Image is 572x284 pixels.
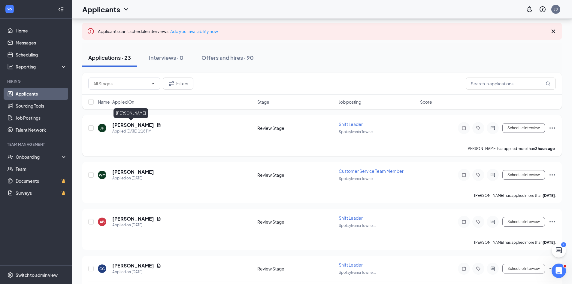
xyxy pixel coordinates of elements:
div: Switch to admin view [16,272,58,278]
span: Spotsylvania Towne ... [339,176,376,181]
b: 2 hours ago [535,146,555,151]
div: 4 [561,242,566,247]
div: Onboarding [16,154,62,160]
b: [DATE] [543,240,555,245]
span: Score [420,99,432,105]
svg: Tag [475,266,482,271]
button: Filter Filters [163,78,193,90]
svg: Ellipses [549,265,556,272]
a: Sourcing Tools [16,100,67,112]
svg: Filter [168,80,175,87]
span: Shift Leader [339,215,363,221]
div: Applied on [DATE] [112,269,161,275]
a: Talent Network [16,124,67,136]
span: Spotsylvania Towne ... [339,130,376,134]
div: Reporting [16,64,67,70]
span: Stage [257,99,269,105]
span: Applicants can't schedule interviews. [98,29,218,34]
svg: Document [156,123,161,127]
iframe: Intercom live chat [552,264,566,278]
a: SurveysCrown [16,187,67,199]
span: Name · Applied On [98,99,134,105]
div: JS [554,7,558,12]
h5: [PERSON_NAME] [112,169,154,175]
svg: Note [460,173,468,177]
a: Job Postings [16,112,67,124]
span: Spotsylvania Towne ... [339,223,376,228]
h5: [PERSON_NAME] [112,215,154,222]
svg: ActiveChat [489,126,496,130]
svg: ActiveChat [489,173,496,177]
svg: ActiveChat [489,219,496,224]
p: [PERSON_NAME] has applied more than . [474,193,556,198]
h5: [PERSON_NAME] [112,262,154,269]
button: ChatActive [552,243,566,258]
div: Review Stage [257,172,335,178]
div: Review Stage [257,125,335,131]
svg: Settings [7,272,13,278]
svg: ChevronDown [123,6,130,13]
a: Team [16,163,67,175]
svg: UserCheck [7,154,13,160]
a: DocumentsCrown [16,175,67,187]
button: Schedule Interview [502,123,545,133]
button: Schedule Interview [502,217,545,227]
svg: Tag [475,126,482,130]
a: Add your availability now [170,29,218,34]
div: Applied on [DATE] [112,175,154,181]
svg: Document [156,216,161,221]
p: [PERSON_NAME] has applied more than . [474,240,556,245]
svg: Tag [475,219,482,224]
svg: QuestionInfo [539,6,546,13]
div: Applied on [DATE] [112,222,161,228]
h5: [PERSON_NAME] [112,122,154,128]
span: Shift Leader [339,121,363,127]
div: Review Stage [257,266,335,272]
p: [PERSON_NAME] has applied more than . [467,146,556,151]
svg: Document [156,263,161,268]
svg: Ellipses [549,124,556,132]
a: Applicants [16,88,67,100]
span: Spotsylvania Towne ... [339,270,376,275]
svg: Ellipses [549,218,556,225]
h1: Applicants [82,4,120,14]
span: Job posting [339,99,361,105]
input: All Stages [93,80,148,87]
svg: Cross [550,28,557,35]
svg: Notifications [526,6,533,13]
button: Schedule Interview [502,264,545,273]
a: Messages [16,37,67,49]
svg: ChevronDown [150,81,155,86]
svg: WorkstreamLogo [7,6,13,12]
div: Interviews · 0 [149,54,183,61]
b: [DATE] [543,193,555,198]
svg: MagnifyingGlass [546,81,550,86]
svg: Error [87,28,94,35]
svg: ActiveChat [489,266,496,271]
input: Search in applications [466,78,556,90]
a: Home [16,25,67,37]
div: WM [99,173,105,178]
div: Review Stage [257,219,335,225]
svg: Note [460,126,468,130]
div: [PERSON_NAME] [113,108,148,118]
div: Offers and hires · 90 [201,54,254,61]
svg: Tag [475,173,482,177]
svg: Note [460,266,468,271]
a: Scheduling [16,49,67,61]
svg: Ellipses [549,171,556,179]
div: AB [100,219,104,224]
svg: ChatActive [555,247,562,254]
div: Team Management [7,142,66,147]
div: Applied [DATE] 1:18 PM [112,128,161,134]
div: Hiring [7,79,66,84]
svg: Collapse [58,6,64,12]
span: Shift Leader [339,262,363,267]
svg: Analysis [7,64,13,70]
div: CC [99,266,105,271]
svg: Note [460,219,468,224]
button: Schedule Interview [502,170,545,180]
div: Applications · 23 [88,54,131,61]
div: JF [100,126,104,131]
span: Customer Service Team Member [339,168,404,174]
